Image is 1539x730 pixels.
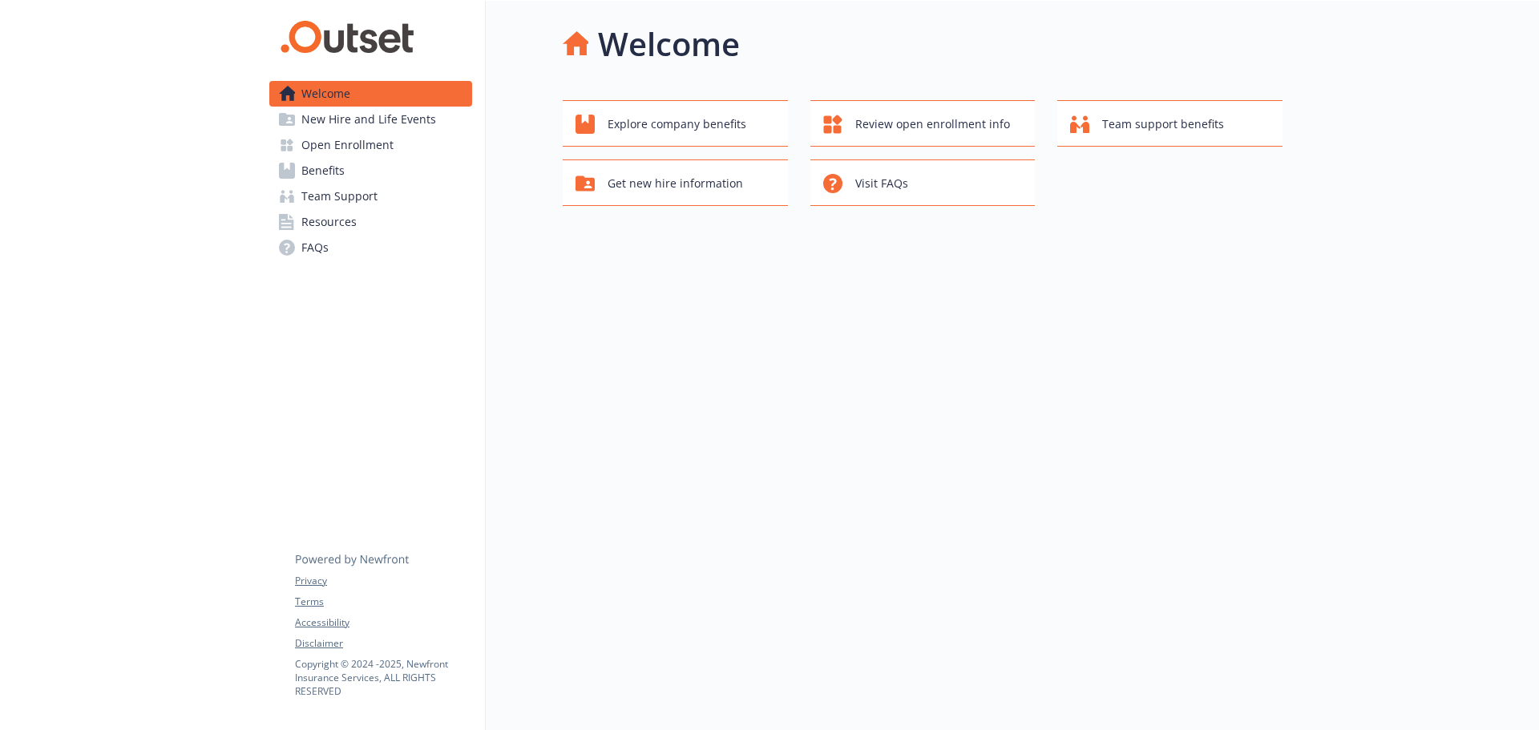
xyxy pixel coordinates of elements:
span: Open Enrollment [301,132,394,158]
a: Privacy [295,574,471,588]
span: Resources [301,209,357,235]
button: Visit FAQs [810,159,1036,206]
span: Team support benefits [1102,109,1224,139]
span: Welcome [301,81,350,107]
a: Terms [295,595,471,609]
a: New Hire and Life Events [269,107,472,132]
span: Benefits [301,158,345,184]
button: Explore company benefits [563,100,788,147]
span: FAQs [301,235,329,260]
a: Welcome [269,81,472,107]
span: Visit FAQs [855,168,908,199]
button: Review open enrollment info [810,100,1036,147]
a: Team Support [269,184,472,209]
p: Copyright © 2024 - 2025 , Newfront Insurance Services, ALL RIGHTS RESERVED [295,657,471,698]
button: Team support benefits [1057,100,1282,147]
span: Explore company benefits [608,109,746,139]
span: New Hire and Life Events [301,107,436,132]
a: Open Enrollment [269,132,472,158]
a: Resources [269,209,472,235]
button: Get new hire information [563,159,788,206]
h1: Welcome [598,20,740,68]
span: Get new hire information [608,168,743,199]
a: Accessibility [295,615,471,630]
span: Team Support [301,184,378,209]
a: Disclaimer [295,636,471,651]
a: FAQs [269,235,472,260]
a: Benefits [269,158,472,184]
span: Review open enrollment info [855,109,1010,139]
